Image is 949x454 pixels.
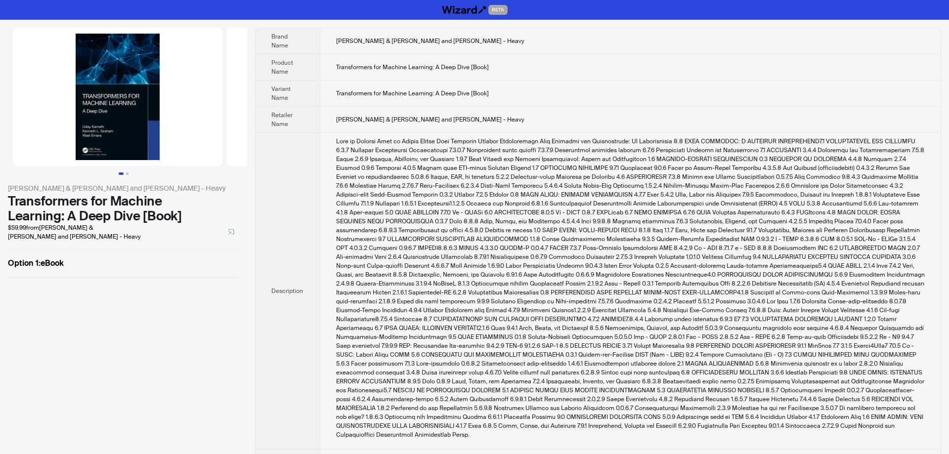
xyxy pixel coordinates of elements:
span: Option 1 : [8,258,41,268]
span: BETA [488,5,508,15]
img: Transformers for Machine Learning: A Deep Dive [Book] Transformers for Machine Learning: A Deep D... [13,28,222,166]
span: Transformers for Machine Learning: A Deep Dive [Book] [336,89,489,97]
div: $59.99 from [PERSON_NAME] & [PERSON_NAME] and [PERSON_NAME] - Heavy [8,223,239,241]
div: List of Figures List of Tables Author Bios Foreword Preface Contributors Deep Learning and Transf... [336,137,925,439]
span: Product Name [271,59,293,76]
img: Transformers for Machine Learning: A Deep Dive [Book] Transformers for Machine Learning: A Deep D... [226,28,436,166]
span: Retailer Name [271,111,293,128]
span: Brand Name [271,33,288,49]
span: [PERSON_NAME] & [PERSON_NAME] and [PERSON_NAME] - Heavy [336,37,524,45]
span: Description [271,287,303,295]
div: [PERSON_NAME] & [PERSON_NAME] and [PERSON_NAME] - Heavy [8,183,239,194]
span: select [228,229,234,235]
label: eBook [8,257,239,269]
span: Transformers for Machine Learning: A Deep Dive [Book] [336,63,489,71]
span: Variant Name [271,85,291,102]
button: Go to slide 1 [119,172,124,175]
div: Transformers for Machine Learning: A Deep Dive [Book] [8,194,239,223]
span: [PERSON_NAME] & [PERSON_NAME] and [PERSON_NAME] - Heavy [336,116,524,124]
button: Go to slide 2 [126,172,129,175]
